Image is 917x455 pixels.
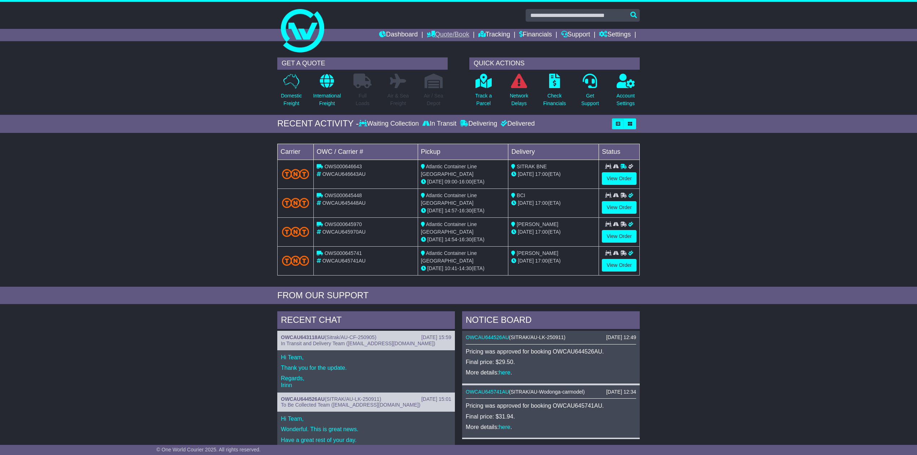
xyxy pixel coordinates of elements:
[277,118,359,129] div: RECENT ACTIVITY -
[509,73,529,111] a: NetworkDelays
[281,437,451,443] p: Have a great rest of your day.
[353,92,371,107] p: Full Loads
[599,29,631,41] a: Settings
[379,29,418,41] a: Dashboard
[277,57,448,70] div: GET A QUOTE
[466,389,636,395] div: ( )
[325,221,362,227] span: OWS000645970
[277,311,455,331] div: RECENT CHAT
[282,227,309,237] img: TNT_Domestic.png
[499,120,535,128] div: Delivered
[421,221,477,235] span: Atlantic Container Line [GEOGRAPHIC_DATA]
[511,228,596,236] div: (ETA)
[421,334,451,341] div: [DATE] 15:59
[427,29,469,41] a: Quote/Book
[325,164,362,169] span: OWS000646643
[445,265,457,271] span: 10:41
[281,415,451,422] p: Hi Team,
[326,334,375,340] span: Sitrak/AU-CF-250905
[466,334,636,341] div: ( )
[424,92,443,107] p: Air / Sea Depot
[475,92,492,107] p: Track a Parcel
[282,169,309,179] img: TNT_Domestic.png
[466,334,509,340] a: OWCAU644526AU
[281,375,451,389] p: Regards, Irinn
[517,192,525,198] span: BCI
[478,29,510,41] a: Tracking
[281,334,325,340] a: OWCAU643118AU
[322,229,366,235] span: OWCAU645970AU
[421,178,505,186] div: - (ETA)
[277,290,640,301] div: FROM OUR SUPPORT
[281,341,435,346] span: In Transit and Delivery Team ([EMAIL_ADDRESS][DOMAIN_NAME])
[466,389,509,395] a: OWCAU645741AU
[278,144,314,160] td: Carrier
[387,92,409,107] p: Air & Sea Freight
[466,348,636,355] p: Pricing was approved for booking OWCAU644526AU.
[326,396,379,402] span: SITRAK/AU-LK-250911
[281,73,302,111] a: DomesticFreight
[617,92,635,107] p: Account Settings
[421,250,477,264] span: Atlantic Container Line [GEOGRAPHIC_DATA]
[314,144,418,160] td: OWC / Carrier #
[511,257,596,265] div: (ETA)
[602,201,636,214] a: View Order
[543,92,566,107] p: Check Financials
[313,92,341,107] p: International Freight
[421,164,477,177] span: Atlantic Container Line [GEOGRAPHIC_DATA]
[511,170,596,178] div: (ETA)
[475,73,492,111] a: Track aParcel
[602,172,636,185] a: View Order
[322,171,366,177] span: OWCAU646643AU
[599,144,640,160] td: Status
[535,258,548,264] span: 17:00
[281,334,451,341] div: ( )
[325,250,362,256] span: OWS000645741
[511,334,564,340] span: SITRAK/AU-LK-250911
[445,208,457,213] span: 14:57
[459,237,471,242] span: 16:30
[325,192,362,198] span: OWS000645448
[517,250,558,256] span: [PERSON_NAME]
[499,424,510,430] a: here
[281,396,325,402] a: OWCAU644526AU
[602,259,636,272] a: View Order
[511,199,596,207] div: (ETA)
[581,92,599,107] p: Get Support
[606,389,636,395] div: [DATE] 12:34
[510,92,528,107] p: Network Delays
[518,171,534,177] span: [DATE]
[466,413,636,420] p: Final price: $31.94.
[359,120,421,128] div: Waiting Collection
[156,447,261,452] span: © One World Courier 2025. All rights reserved.
[518,229,534,235] span: [DATE]
[281,426,451,433] p: Wonderful. This is great news.
[581,73,599,111] a: GetSupport
[459,208,471,213] span: 16:30
[466,359,636,365] p: Final price: $29.50.
[281,364,451,371] p: Thank you for the update.
[508,144,599,160] td: Delivery
[517,164,547,169] span: SITRAK BNE
[535,171,548,177] span: 17:00
[281,402,420,408] span: To Be Collected Team ([EMAIL_ADDRESS][DOMAIN_NAME])
[466,424,636,430] p: More details: .
[421,236,505,243] div: - (ETA)
[602,230,636,243] a: View Order
[469,57,640,70] div: QUICK ACTIONS
[421,265,505,272] div: - (ETA)
[427,208,443,213] span: [DATE]
[462,311,640,331] div: NOTICE BOARD
[421,396,451,402] div: [DATE] 15:01
[445,237,457,242] span: 14:54
[421,192,477,206] span: Atlantic Container Line [GEOGRAPHIC_DATA]
[421,207,505,214] div: - (ETA)
[616,73,635,111] a: AccountSettings
[519,29,552,41] a: Financials
[518,258,534,264] span: [DATE]
[313,73,341,111] a: InternationalFreight
[322,200,366,206] span: OWCAU645448AU
[322,258,366,264] span: OWCAU645741AU
[561,29,590,41] a: Support
[421,120,458,128] div: In Transit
